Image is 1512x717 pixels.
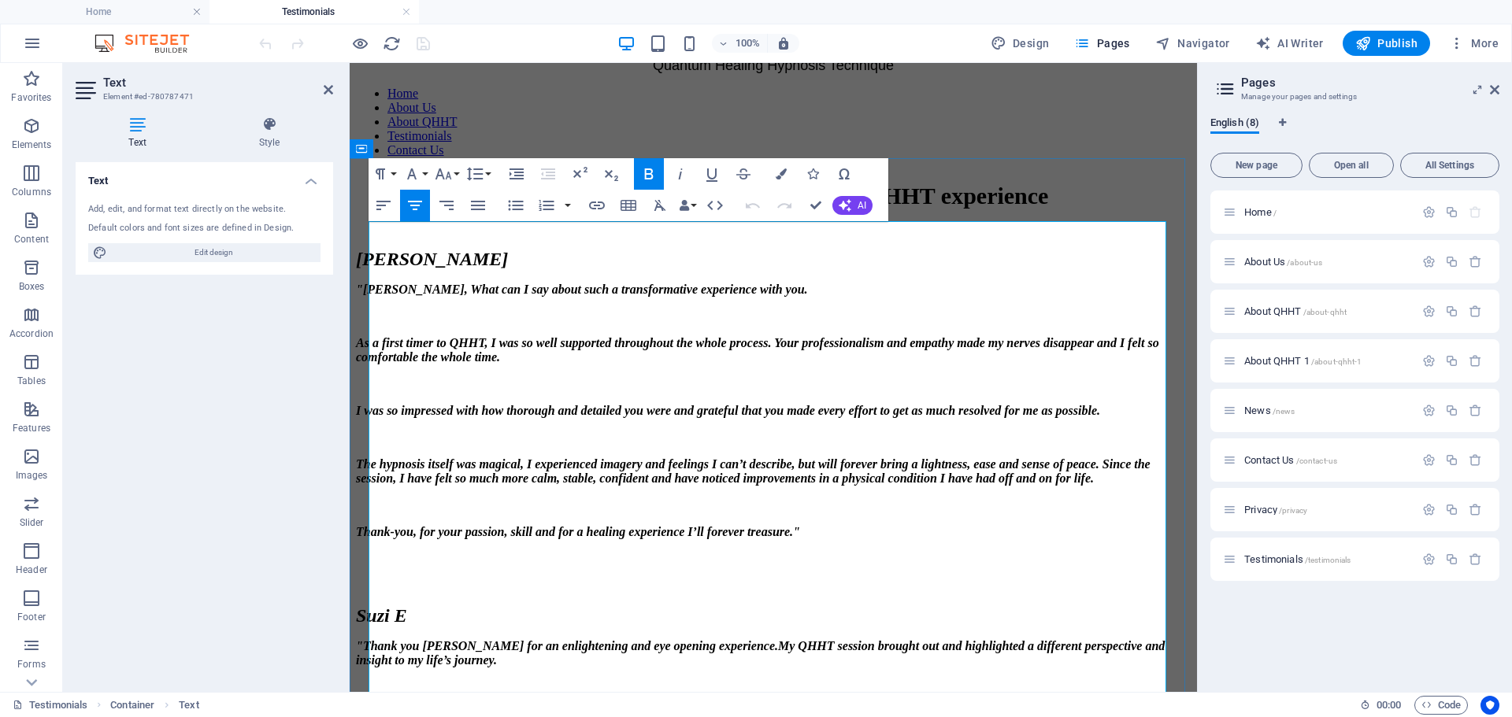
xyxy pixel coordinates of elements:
nav: breadcrumb [110,696,198,715]
div: Remove [1469,305,1482,318]
em: My QHHT session brought out and highlighted a different perspective and insight to my life’s jour... [6,576,815,604]
h4: Text [76,116,206,150]
span: Click to select. Double-click to edit [110,696,154,715]
button: Superscript [565,158,595,190]
div: Duplicate [1445,354,1458,368]
span: Pages [1074,35,1129,51]
span: Click to open page [1244,355,1362,367]
p: Footer [17,611,46,623]
div: Duplicate [1445,503,1458,516]
p: Content [14,233,49,246]
button: Italic (Ctrl+I) [665,158,695,190]
span: Click to open page [1244,504,1307,516]
div: Design (Ctrl+Alt+Y) [984,31,1056,56]
span: Suzi E [6,542,57,563]
button: All Settings [1400,153,1499,178]
p: Header [16,564,47,576]
button: Navigator [1149,31,1236,56]
span: /about-qhht-1 [1311,357,1362,366]
h4: Text [76,162,333,190]
span: /privacy [1279,506,1307,515]
button: Special Characters [829,158,859,190]
div: Remove [1469,553,1482,566]
span: /about-us [1287,258,1322,267]
strong: As a first timer to QHHT, I was so well supported throughout the whole process. Your professional... [6,273,810,301]
strong: I was so impressed with how thorough and detailed you were and grateful that you made every effor... [6,341,750,354]
button: Paragraph Format [369,158,398,190]
span: All Settings [1407,161,1492,170]
span: Click to open page [1244,405,1295,416]
div: About QHHT 1/about-qhht-1 [1240,356,1414,366]
p: Tables [17,375,46,387]
button: Align Justify [463,190,493,221]
div: Remove [1469,255,1482,268]
div: Remove [1469,503,1482,516]
div: Duplicate [1445,255,1458,268]
em: "Thank you [PERSON_NAME] for an enlightening and eye opening experience. [6,576,428,589]
button: Open all [1309,153,1394,178]
p: Elements [12,139,52,151]
h6: Session time [1360,696,1402,715]
img: Editor Logo [91,34,209,53]
button: Increase Indent [502,158,532,190]
span: /about-qhht [1303,308,1347,316]
button: Confirm (Ctrl+⏎) [801,190,831,221]
div: Settings [1422,553,1436,566]
h4: Style [206,116,333,150]
div: Duplicate [1445,553,1458,566]
button: Colors [766,158,796,190]
button: Align Center [400,190,430,221]
span: Click to open page [1244,206,1277,218]
div: Testimonials/testimonials [1240,554,1414,564]
p: Forms [17,658,46,671]
div: Settings [1422,305,1436,318]
div: Duplicate [1445,205,1458,219]
i: Reload page [383,35,401,53]
button: Icons [798,158,828,190]
span: Publish [1355,35,1417,51]
span: Click to open page [1244,454,1337,466]
div: Remove [1469,354,1482,368]
button: Data Bindings [676,190,699,221]
h3: Element #ed-780787471 [103,90,302,104]
button: Ordered List [532,190,561,221]
div: Home/ [1240,207,1414,217]
button: More [1443,31,1505,56]
div: Settings [1422,354,1436,368]
em: Thank-you, for your passion, skill and for a healing experience I’ll forever treasure." [6,462,450,475]
button: Font Size [432,158,461,190]
div: Add, edit, and format text directly on the website. [88,203,321,216]
div: Remove [1469,453,1482,467]
span: : [1388,699,1390,711]
span: Navigator [1155,35,1230,51]
div: Duplicate [1445,404,1458,417]
span: /news [1273,407,1295,416]
p: Boxes [19,280,45,293]
span: Click to open page [1244,553,1351,565]
button: Bold (Ctrl+B) [634,158,664,190]
div: Duplicate [1445,305,1458,318]
button: Edit design [88,243,321,262]
div: Language Tabs [1210,116,1499,146]
span: Edit design [112,243,316,262]
p: Accordion [9,327,54,340]
button: Font Family [400,158,430,190]
div: The startpage cannot be deleted [1469,205,1482,219]
span: / [1273,209,1277,217]
button: Decrease Indent [533,158,563,190]
button: HTML [700,190,730,221]
h3: Manage your pages and settings [1241,90,1468,104]
button: Align Left [369,190,398,221]
span: 00 00 [1377,696,1401,715]
span: More [1449,35,1499,51]
strong: "[PERSON_NAME], What can I say about such a transformative experience with you. [6,220,458,233]
button: Publish [1343,31,1430,56]
div: Privacy/privacy [1240,504,1414,515]
button: reload [382,34,401,53]
p: Favorites [11,91,51,104]
h4: Testimonials [209,3,419,20]
button: Align Right [432,190,461,221]
span: /contact-us [1296,456,1338,465]
button: 100% [712,34,768,53]
button: Unordered List [501,190,531,221]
